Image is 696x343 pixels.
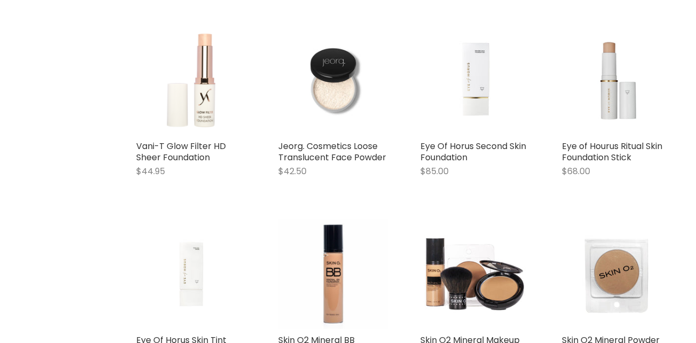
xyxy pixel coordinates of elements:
img: Eye of Hourus Ritual Skin Foundation Stick [562,25,672,135]
img: Vani-T Glow Filter HD Sheer Foundation [154,25,228,135]
a: Skin O2 Mineral Powder Compact Refill [562,219,672,329]
img: Jeorg. Cosmetics Loose Translucent Face Powder [278,25,388,135]
span: $68.00 [562,165,590,177]
a: Skin O2 Mineral Makeup Starter Box [420,219,530,329]
span: $42.50 [278,165,307,177]
a: Vani-T Glow Filter HD Sheer Foundation [136,140,226,163]
img: Eye Of Horus Second Skin Foundation [420,25,530,135]
a: Eye Of Horus Second Skin Foundation [420,140,526,163]
img: Eye Of Horus Skin Tint Serum Foundation [136,219,246,329]
span: $85.00 [420,165,449,177]
a: Vani-T Glow Filter HD Sheer Foundation [136,25,246,135]
span: $44.95 [136,165,165,177]
img: Skin O2 Mineral BB Foundation [278,219,388,329]
a: Eye of Hourus Ritual Skin Foundation Stick [562,140,662,163]
a: Jeorg. Cosmetics Loose Translucent Face Powder [278,140,386,163]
